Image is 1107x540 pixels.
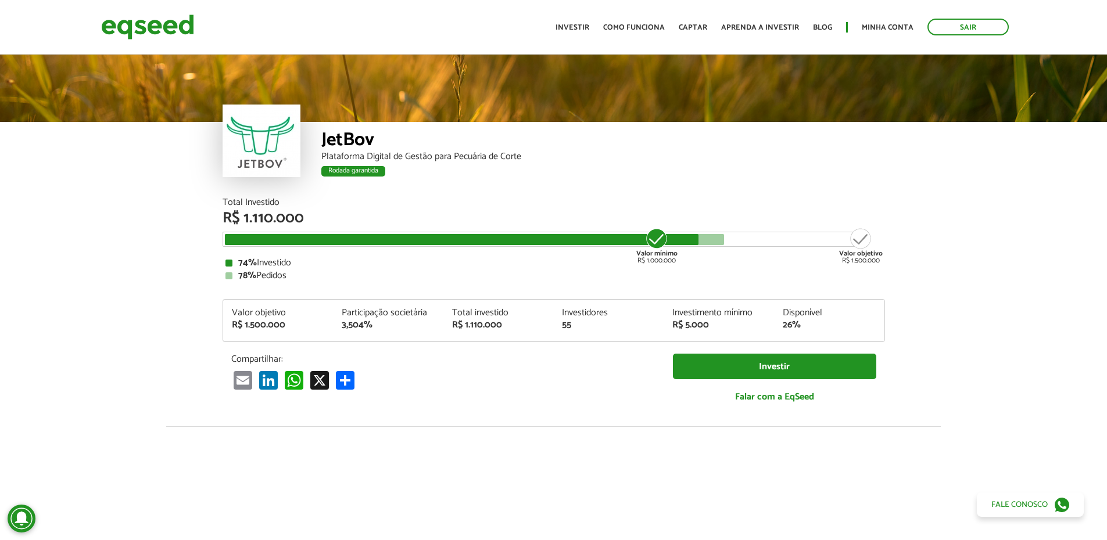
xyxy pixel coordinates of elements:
[232,321,325,330] div: R$ 1.500.000
[839,227,883,264] div: R$ 1.500.000
[783,321,876,330] div: 26%
[452,308,545,318] div: Total investido
[342,308,435,318] div: Participação societária
[342,321,435,330] div: 3,504%
[679,24,707,31] a: Captar
[321,152,885,161] div: Plataforma Digital de Gestão para Pecuária de Corte
[556,24,589,31] a: Investir
[813,24,832,31] a: Blog
[232,308,325,318] div: Valor objetivo
[238,268,256,283] strong: 78%
[101,12,194,42] img: EqSeed
[635,227,679,264] div: R$ 1.000.000
[562,321,655,330] div: 55
[452,321,545,330] div: R$ 1.110.000
[977,492,1084,517] a: Fale conosco
[603,24,665,31] a: Como funciona
[862,24,913,31] a: Minha conta
[321,166,385,177] div: Rodada garantida
[839,248,883,259] strong: Valor objetivo
[783,308,876,318] div: Disponível
[321,131,885,152] div: JetBov
[636,248,678,259] strong: Valor mínimo
[223,211,885,226] div: R$ 1.110.000
[673,385,876,409] a: Falar com a EqSeed
[672,321,765,330] div: R$ 5.000
[231,354,655,365] p: Compartilhar:
[308,370,331,390] a: X
[225,258,882,268] div: Investido
[672,308,765,318] div: Investimento mínimo
[562,308,655,318] div: Investidores
[721,24,799,31] a: Aprenda a investir
[225,271,882,280] div: Pedidos
[282,370,306,390] a: WhatsApp
[238,255,257,271] strong: 74%
[223,198,885,207] div: Total Investido
[334,370,357,390] a: Compartilhar
[927,19,1009,35] a: Sair
[257,370,280,390] a: LinkedIn
[231,370,255,390] a: Email
[673,354,876,380] a: Investir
